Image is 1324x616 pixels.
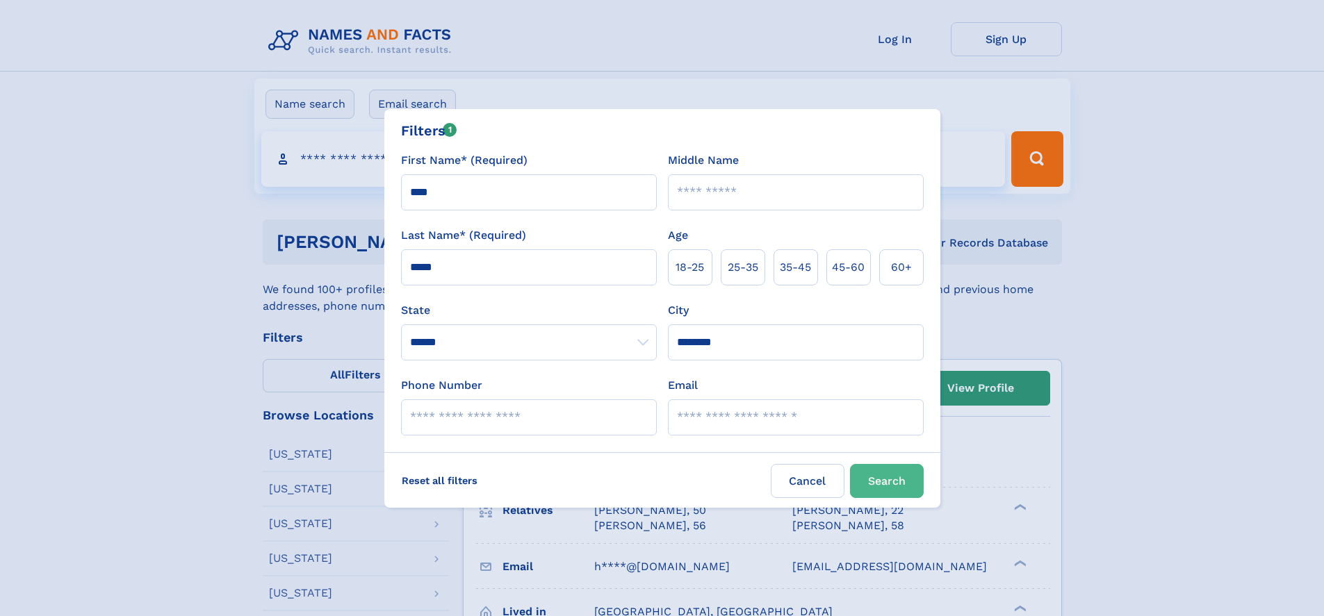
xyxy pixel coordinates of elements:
label: Cancel [771,464,844,498]
label: City [668,302,689,319]
span: 45‑60 [832,259,865,276]
div: Filters [401,120,457,141]
label: Phone Number [401,377,482,394]
label: Last Name* (Required) [401,227,526,244]
label: Reset all filters [393,464,487,497]
button: Search [850,464,924,498]
label: Age [668,227,688,244]
label: Middle Name [668,152,739,169]
span: 60+ [891,259,912,276]
span: 35‑45 [780,259,811,276]
span: 25‑35 [728,259,758,276]
label: State [401,302,657,319]
label: First Name* (Required) [401,152,528,169]
span: 18‑25 [676,259,704,276]
label: Email [668,377,698,394]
